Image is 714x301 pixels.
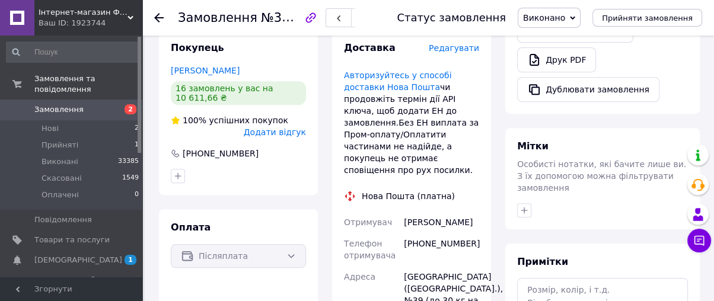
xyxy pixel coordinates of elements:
[34,235,110,245] span: Товари та послуги
[42,156,78,167] span: Виконані
[171,114,288,126] div: успішних покупок
[6,41,140,63] input: Пошук
[39,7,128,18] span: Інтернет-магазин ФОП Гонтар
[171,81,306,105] div: 16 замовлень у вас на 10 611,66 ₴
[523,13,565,23] span: Виконано
[42,140,78,150] span: Прийняті
[344,71,451,92] a: Авторизуйтесь у способі доставки Нова Пошта
[34,255,122,265] span: [DEMOGRAPHIC_DATA]
[171,222,211,233] span: Оплата
[517,140,549,152] span: Мітки
[39,18,142,28] div: Ваш ID: 1923744
[344,217,392,227] span: Отримувач
[42,123,59,134] span: Нові
[401,212,482,233] div: [PERSON_NAME]
[344,69,479,176] div: чи продовжіть термін дії АРІ ключа, щоб додати ЕН до замовлення.Без ЕН виплата за Пром-оплату/Опл...
[183,116,206,125] span: 100%
[42,173,82,184] span: Скасовані
[517,159,686,193] span: Особисті нотатки, які бачите лише ви. З їх допомогою можна фільтрувати замовлення
[401,233,482,266] div: [PHONE_NUMBER]
[592,9,702,27] button: Прийняти замовлення
[344,239,396,260] span: Телефон отримувача
[244,127,306,137] span: Додати відгук
[171,42,224,53] span: Покупець
[125,255,136,265] span: 1
[34,104,84,115] span: Замовлення
[429,43,479,53] span: Редагувати
[122,173,139,184] span: 1549
[118,156,139,167] span: 33385
[34,73,142,95] span: Замовлення та повідомлення
[135,123,139,134] span: 2
[261,10,345,25] span: №361646911
[42,190,79,200] span: Оплачені
[154,12,164,24] div: Повернутися назад
[517,256,568,267] span: Примітки
[687,229,711,252] button: Чат з покупцем
[135,140,139,150] span: 1
[344,42,396,53] span: Доставка
[517,47,596,72] a: Друк PDF
[125,104,136,114] span: 2
[397,12,506,24] div: Статус замовлення
[34,275,110,296] span: Показники роботи компанії
[135,190,139,200] span: 0
[178,11,257,25] span: Замовлення
[171,66,240,75] a: [PERSON_NAME]
[602,14,693,23] span: Прийняти замовлення
[359,190,458,202] div: Нова Пошта (платна)
[344,272,375,281] span: Адреса
[34,214,92,225] span: Повідомлення
[517,77,659,102] button: Дублювати замовлення
[181,148,260,159] div: [PHONE_NUMBER]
